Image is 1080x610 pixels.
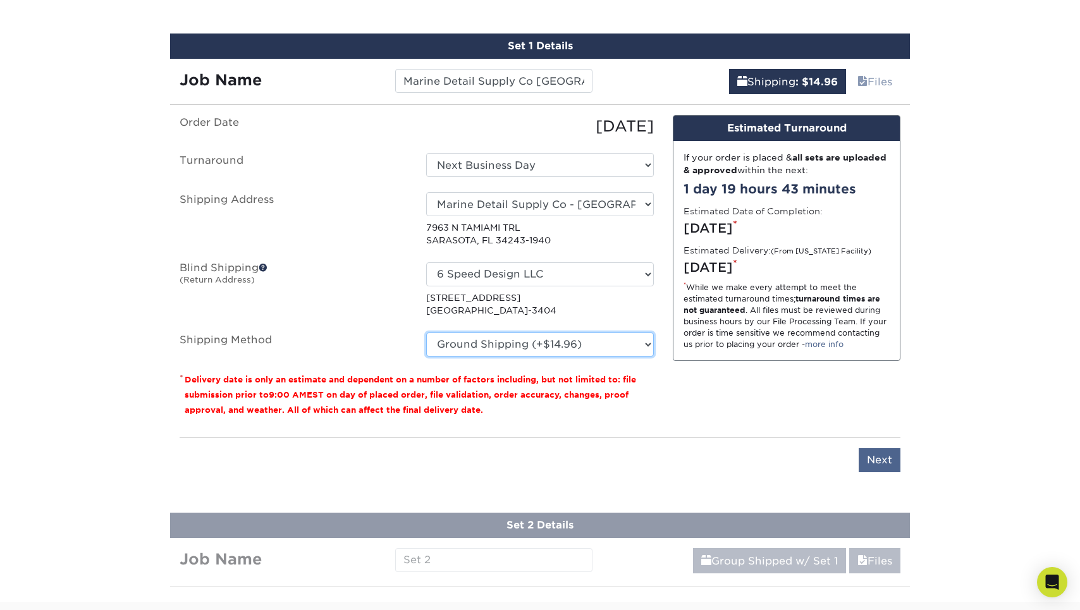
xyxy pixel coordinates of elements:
[684,151,890,177] div: If your order is placed & within the next:
[805,339,844,349] a: more info
[673,116,900,141] div: Estimated Turnaround
[729,69,846,94] a: Shipping: $14.96
[170,262,417,317] label: Blind Shipping
[170,115,417,138] label: Order Date
[185,375,636,415] small: Delivery date is only an estimate and dependent on a number of factors including, but not limited...
[857,76,868,88] span: files
[849,69,900,94] a: Files
[795,76,838,88] b: : $14.96
[1037,567,1067,597] div: Open Intercom Messenger
[170,192,417,247] label: Shipping Address
[684,219,890,238] div: [DATE]
[771,247,871,255] small: (From [US_STATE] Facility)
[269,390,307,400] span: 9:00 AM
[684,294,880,315] strong: turnaround times are not guaranteed
[426,291,654,317] p: [STREET_ADDRESS] [GEOGRAPHIC_DATA]-3404
[737,76,747,88] span: shipping
[684,244,871,257] label: Estimated Delivery:
[170,153,417,177] label: Turnaround
[170,332,417,357] label: Shipping Method
[849,548,900,573] a: Files
[426,221,654,247] p: 7963 N TAMIAMI TRL SARASOTA, FL 34243-1940
[859,448,900,472] input: Next
[684,282,890,350] div: While we make every attempt to meet the estimated turnaround times; . All files must be reviewed ...
[170,34,910,59] div: Set 1 Details
[180,71,262,89] strong: Job Name
[395,69,592,93] input: Enter a job name
[684,180,890,198] div: 1 day 19 hours 43 minutes
[684,205,823,217] label: Estimated Date of Completion:
[3,571,107,606] iframe: Google Customer Reviews
[180,275,255,284] small: (Return Address)
[857,555,868,567] span: files
[417,115,663,138] div: [DATE]
[684,258,890,277] div: [DATE]
[693,548,846,573] a: Group Shipped w/ Set 1
[701,555,711,567] span: shipping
